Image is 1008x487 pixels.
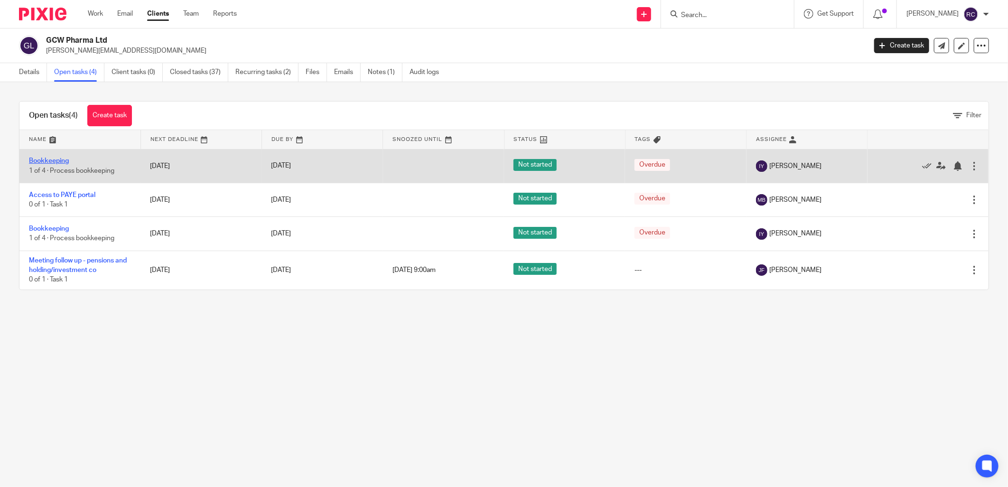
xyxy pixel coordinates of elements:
span: Overdue [635,159,670,171]
img: svg%3E [756,228,767,240]
span: Tags [635,137,651,142]
h1: Open tasks [29,111,78,121]
a: Meeting follow up - pensions and holding/investment co [29,257,127,273]
a: Bookkeeping [29,225,69,232]
span: [PERSON_NAME] [770,195,822,205]
span: [DATE] 9:00am [392,267,436,273]
a: Clients [147,9,169,19]
a: Email [117,9,133,19]
td: [DATE] [140,149,261,183]
span: 1 of 4 · Process bookkeeping [29,235,114,242]
span: Not started [513,227,557,239]
a: Reports [213,9,237,19]
a: Details [19,63,47,82]
span: Filter [966,112,981,119]
span: [PERSON_NAME] [770,229,822,238]
a: Mark as done [922,161,936,171]
span: Not started [513,193,557,205]
span: [DATE] [271,197,291,203]
span: [PERSON_NAME] [770,265,822,275]
h2: GCW Pharma Ltd [46,36,697,46]
a: Create task [874,38,929,53]
img: Pixie [19,8,66,20]
a: Closed tasks (37) [170,63,228,82]
span: [DATE] [271,163,291,169]
span: Status [514,137,538,142]
a: Open tasks (4) [54,63,104,82]
a: Notes (1) [368,63,402,82]
a: Emails [334,63,361,82]
a: Bookkeeping [29,158,69,164]
span: Not started [513,263,557,275]
p: [PERSON_NAME][EMAIL_ADDRESS][DOMAIN_NAME] [46,46,860,56]
img: svg%3E [963,7,979,22]
span: 0 of 1 · Task 1 [29,201,68,208]
span: (4) [69,112,78,119]
img: svg%3E [756,194,767,206]
span: [PERSON_NAME] [770,161,822,171]
p: [PERSON_NAME] [906,9,959,19]
a: Access to PAYE portal [29,192,95,198]
a: Recurring tasks (2) [235,63,299,82]
span: 1 of 4 · Process bookkeeping [29,168,114,174]
a: Work [88,9,103,19]
span: Get Support [817,10,854,17]
span: Snoozed Until [392,137,442,142]
span: Not started [513,159,557,171]
img: svg%3E [19,36,39,56]
div: --- [635,265,737,275]
a: Create task [87,105,132,126]
input: Search [680,11,765,20]
a: Team [183,9,199,19]
span: 0 of 1 · Task 1 [29,277,68,283]
a: Audit logs [410,63,446,82]
span: [DATE] [271,230,291,237]
a: Files [306,63,327,82]
a: Client tasks (0) [112,63,163,82]
img: svg%3E [756,160,767,172]
td: [DATE] [140,183,261,216]
td: [DATE] [140,217,261,251]
img: svg%3E [756,264,767,276]
span: [DATE] [271,267,291,273]
td: [DATE] [140,251,261,290]
span: Overdue [635,227,670,239]
span: Overdue [635,193,670,205]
